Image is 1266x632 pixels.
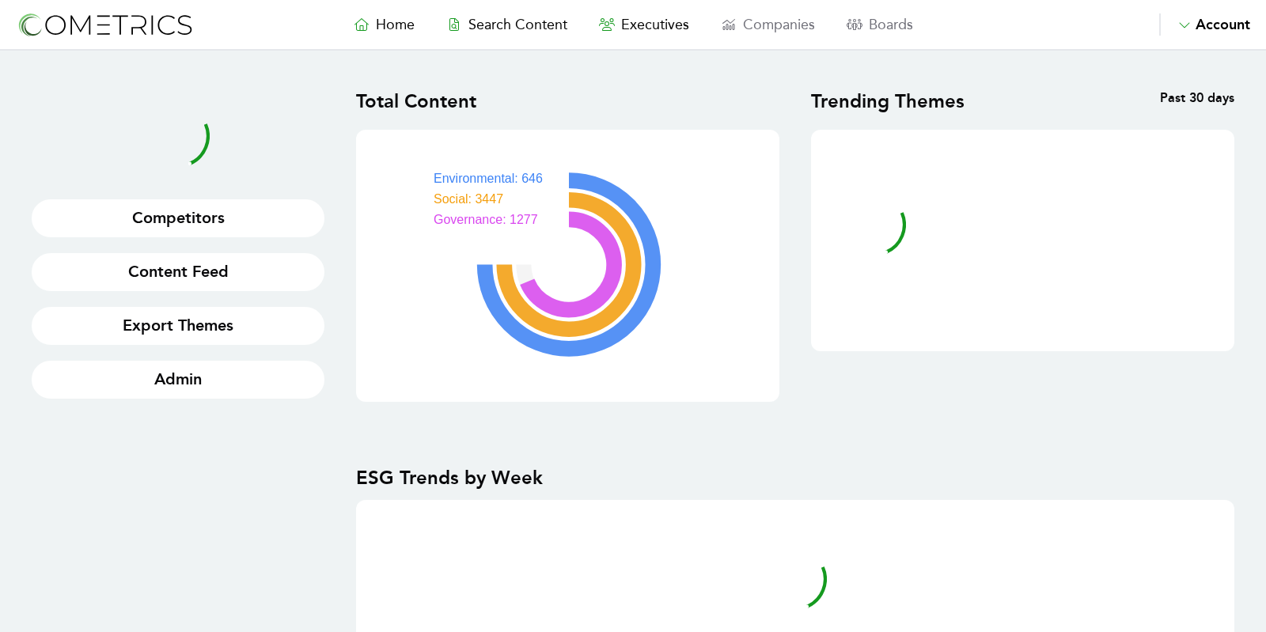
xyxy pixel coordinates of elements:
span: Executives [621,16,689,33]
span: Environmental: 646 [422,172,543,185]
a: Content Feed [32,253,324,291]
span: Account [1196,16,1250,33]
a: Admin [32,361,324,399]
svg: audio-loading [146,104,210,168]
a: Boards [831,13,929,36]
span: Boards [869,16,913,33]
div: Trending Themes [811,89,1023,114]
span: Home [376,16,415,33]
img: logo-refresh-RPX2ODFg.svg [16,10,194,40]
a: Search Content [430,13,583,36]
a: Companies [705,13,831,36]
svg: audio-loading [764,547,827,611]
div: Past 30 days [1023,89,1235,114]
span: Governance: 1277 [422,213,538,226]
button: Account [1159,13,1250,36]
span: Social: 3447 [422,192,503,206]
a: Home [338,13,430,36]
a: Competitors [32,199,324,237]
span: Companies [743,16,815,33]
div: Total Content [356,89,568,114]
span: Search Content [468,16,567,33]
a: Executives [583,13,705,36]
svg: audio-loading [843,193,906,256]
button: Export Themes [32,307,324,345]
div: ESG Trends by Week [356,465,1234,490]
